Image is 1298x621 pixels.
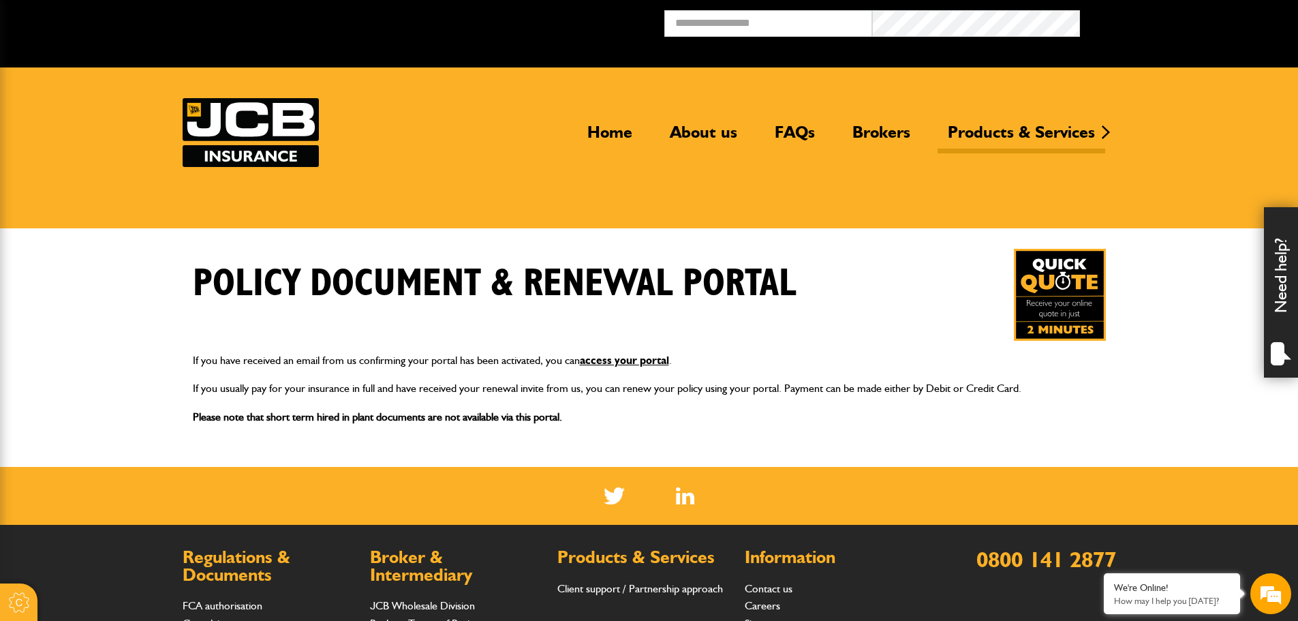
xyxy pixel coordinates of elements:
a: Careers [745,599,780,612]
h2: Information [745,549,918,566]
img: Quick Quote [1014,249,1106,341]
a: 0800 141 2877 [976,546,1116,573]
p: If you have received an email from us confirming your portal has been activated, you can . [193,352,1106,369]
a: access your portal [580,354,669,367]
a: Get your insurance quote in just 2-minutes [1014,249,1106,341]
a: FCA authorisation [183,599,262,612]
a: Brokers [842,122,921,153]
a: JCB Insurance Services [183,98,319,167]
h2: Broker & Intermediary [370,549,544,584]
a: Home [577,122,643,153]
div: Need help? [1264,207,1298,378]
span: Please note that short term hired in plant documents are not available via this portal. [193,410,562,423]
h1: Policy Document & Renewal Portal [193,261,797,307]
a: Products & Services [938,122,1105,153]
button: Broker Login [1080,10,1288,31]
p: If you usually pay for your insurance in full and have received your renewal invite from us, you ... [193,380,1106,397]
a: About us [660,122,747,153]
a: LinkedIn [676,487,694,504]
a: FAQs [764,122,825,153]
div: We're Online! [1114,582,1230,594]
a: Client support / Partnership approach [557,582,723,595]
img: Twitter [604,487,625,504]
img: Linked In [676,487,694,504]
a: Contact us [745,582,792,595]
h2: Products & Services [557,549,731,566]
h2: Regulations & Documents [183,549,356,584]
a: JCB Wholesale Division [370,599,475,612]
p: How may I help you today? [1114,596,1230,606]
img: JCB Insurance Services logo [183,98,319,167]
